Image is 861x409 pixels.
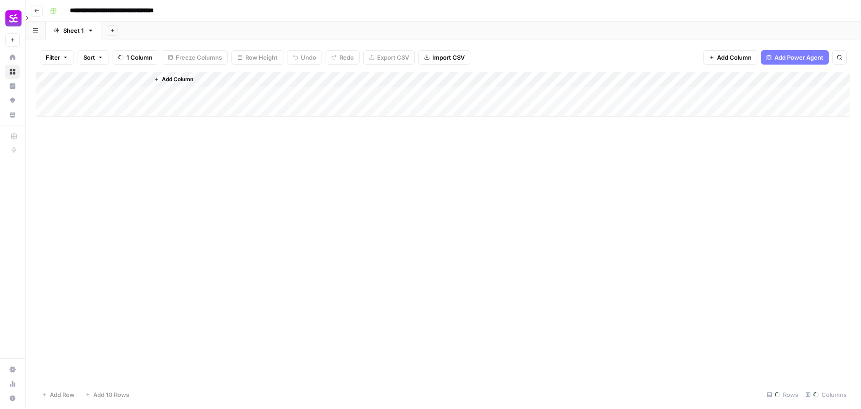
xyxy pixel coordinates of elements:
[162,50,228,65] button: Freeze Columns
[150,74,197,85] button: Add Column
[46,53,60,62] span: Filter
[46,22,101,39] a: Sheet 1
[763,387,802,402] div: Rows
[377,53,409,62] span: Export CSV
[287,50,322,65] button: Undo
[40,50,74,65] button: Filter
[83,53,95,62] span: Sort
[126,53,152,62] span: 1 Column
[802,387,850,402] div: Columns
[5,10,22,26] img: Smartcat Logo
[63,26,84,35] div: Sheet 1
[231,50,283,65] button: Row Height
[5,391,20,405] button: Help + Support
[5,79,20,93] a: Insights
[5,7,20,30] button: Workspace: Smartcat
[5,377,20,391] a: Usage
[5,93,20,108] a: Opportunities
[418,50,470,65] button: Import CSV
[774,53,823,62] span: Add Power Agent
[5,108,20,122] a: Your Data
[113,50,158,65] button: 1 Column
[176,53,222,62] span: Freeze Columns
[80,387,135,402] button: Add 10 Rows
[363,50,415,65] button: Export CSV
[761,50,829,65] button: Add Power Agent
[162,75,193,83] span: Add Column
[703,50,757,65] button: Add Column
[339,53,354,62] span: Redo
[36,387,80,402] button: Add Row
[5,50,20,65] a: Home
[5,362,20,377] a: Settings
[50,390,74,399] span: Add Row
[93,390,129,399] span: Add 10 Rows
[717,53,752,62] span: Add Column
[326,50,360,65] button: Redo
[5,65,20,79] a: Browse
[245,53,278,62] span: Row Height
[301,53,316,62] span: Undo
[78,50,109,65] button: Sort
[432,53,465,62] span: Import CSV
